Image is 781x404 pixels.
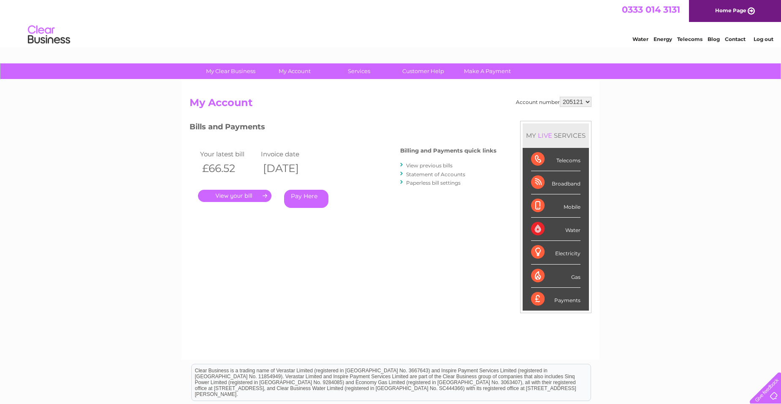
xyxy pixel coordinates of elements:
[725,36,746,42] a: Contact
[259,148,320,160] td: Invoice date
[523,123,589,147] div: MY SERVICES
[27,22,71,48] img: logo.png
[754,36,773,42] a: Log out
[284,190,328,208] a: Pay Here
[531,288,580,311] div: Payments
[708,36,720,42] a: Blog
[406,162,453,169] a: View previous bills
[198,148,259,160] td: Your latest bill
[400,147,496,154] h4: Billing and Payments quick links
[406,171,465,177] a: Statement of Accounts
[677,36,702,42] a: Telecoms
[531,148,580,171] div: Telecoms
[192,5,591,41] div: Clear Business is a trading name of Verastar Limited (registered in [GEOGRAPHIC_DATA] No. 3667643...
[632,36,648,42] a: Water
[453,63,522,79] a: Make A Payment
[531,265,580,288] div: Gas
[324,63,394,79] a: Services
[531,218,580,241] div: Water
[198,190,271,202] a: .
[516,97,591,107] div: Account number
[190,97,591,113] h2: My Account
[259,160,320,177] th: [DATE]
[531,171,580,194] div: Broadband
[622,4,680,15] a: 0333 014 3131
[654,36,672,42] a: Energy
[198,160,259,177] th: £66.52
[531,241,580,264] div: Electricity
[406,180,461,186] a: Paperless bill settings
[388,63,458,79] a: Customer Help
[536,131,554,139] div: LIVE
[196,63,266,79] a: My Clear Business
[531,194,580,218] div: Mobile
[190,121,496,136] h3: Bills and Payments
[260,63,330,79] a: My Account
